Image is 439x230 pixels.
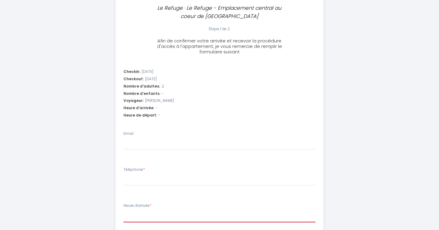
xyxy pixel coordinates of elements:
span: Voyageur: [123,98,144,104]
span: - [162,91,164,97]
span: [DATE] [145,76,157,82]
label: Email [123,131,134,137]
span: Nombre d'adultes: [123,84,160,89]
span: Nombre d'enfants: [123,91,160,97]
span: - [159,113,160,118]
span: 2 [162,84,164,89]
span: Heure d'arrivée: [123,105,154,111]
span: [PERSON_NAME] [145,98,174,104]
span: Étape 1 de 2 [209,26,230,31]
label: Heure d'arrivée [123,203,152,209]
label: Téléphone [123,167,145,173]
span: Checkout: [123,76,144,82]
span: Heure de départ: [123,113,157,118]
p: Le Refuge · Le Refuge - Emplacement central au coeur de [GEOGRAPHIC_DATA] [154,4,285,20]
span: - [156,105,158,111]
span: [DATE] [142,69,153,75]
span: Checkin: [123,69,140,75]
span: Afin de confirmer votre arrivée et recevoir la procédure d'accès à l'appartement, je vous remerci... [157,38,282,55]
